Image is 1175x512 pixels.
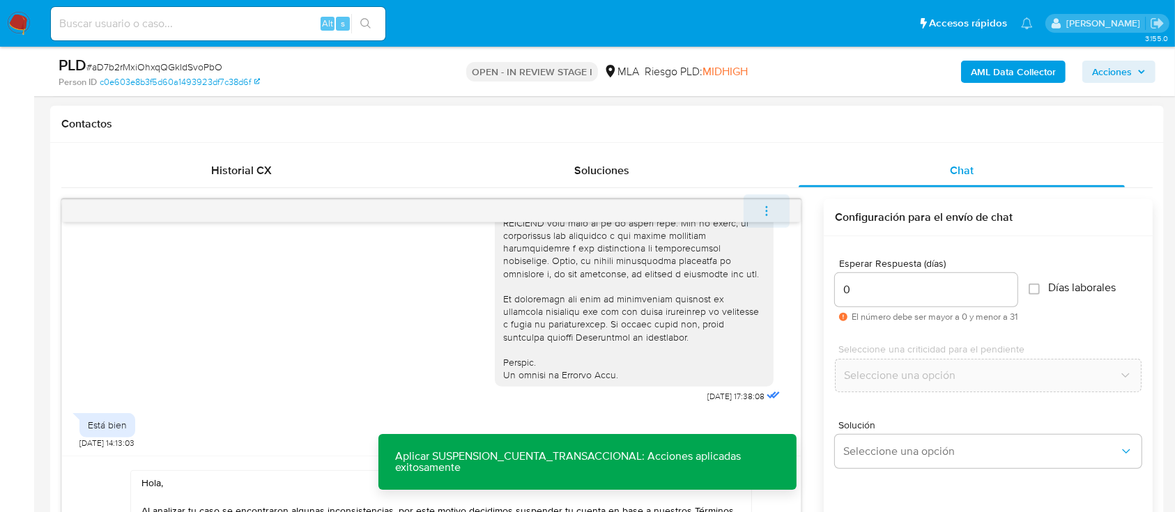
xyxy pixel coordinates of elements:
[839,258,1022,269] span: Esperar Respuesta (días)
[929,16,1007,31] span: Accesos rápidos
[950,162,974,178] span: Chat
[744,194,790,228] button: menu-action
[1021,17,1033,29] a: Notificaciones
[100,76,260,88] a: c0e603e8b3f5d60a1493923df7c38d6f
[79,437,135,449] span: [DATE] 14:13:03
[843,444,1119,458] span: Seleccione una opción
[211,162,272,178] span: Historial CX
[341,17,345,30] span: s
[702,63,748,79] span: MIDHIGH
[51,15,385,33] input: Buscar usuario o caso...
[59,76,97,88] b: Person ID
[1048,281,1116,295] span: Días laborales
[322,17,333,30] span: Alt
[961,61,1066,83] button: AML Data Collector
[1082,61,1155,83] button: Acciones
[604,64,639,79] div: MLA
[1150,16,1165,31] a: Salir
[88,419,127,431] div: Está bien
[835,435,1142,468] button: Seleccione una opción
[835,281,1017,299] input: days_to_wait
[707,391,765,402] span: [DATE] 17:38:08
[852,312,1017,322] span: El número debe ser mayor a 0 y menor a 31
[844,369,1119,382] span: Seleccione una opción
[1092,61,1132,83] span: Acciones
[835,210,1142,224] h3: Configuración para el envío de chat
[838,420,1145,430] span: Solución
[1066,17,1145,30] p: marielabelen.cragno@mercadolibre.com
[351,14,380,33] button: search-icon
[971,61,1056,83] b: AML Data Collector
[1029,284,1040,295] input: Días laborales
[838,344,1145,354] span: Seleccione una criticidad para el pendiente
[86,60,222,74] span: # aD7b2rMxiOhxqQGkIdSvoPbO
[378,434,797,490] p: Aplicar SUSPENSION_CUENTA_TRANSACCIONAL: Acciones aplicadas exitosamente
[59,54,86,76] b: PLD
[574,162,629,178] span: Soluciones
[61,117,1153,131] h1: Contactos
[835,359,1142,392] button: Seleccione una opción
[645,64,748,79] span: Riesgo PLD:
[1145,33,1168,44] span: 3.155.0
[466,62,598,82] p: OPEN - IN REVIEW STAGE I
